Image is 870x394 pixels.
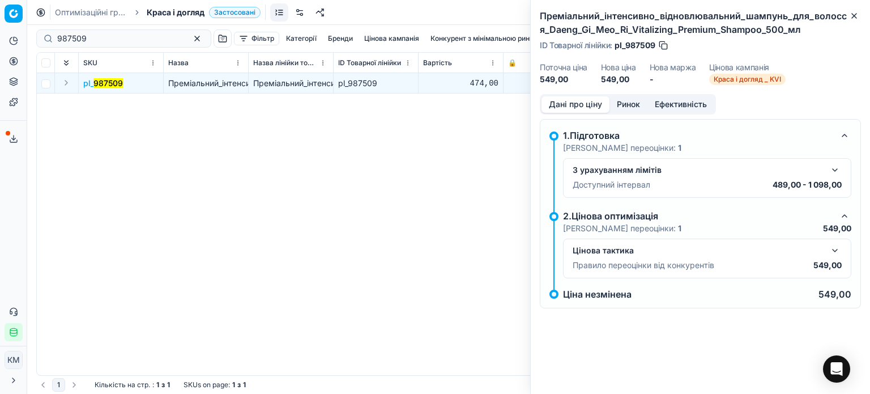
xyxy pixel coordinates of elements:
[360,32,424,45] button: Цінова кампанія
[823,355,850,383] div: Open Intercom Messenger
[156,380,159,389] strong: 1
[563,129,833,142] div: 1.Підготовка
[678,143,681,152] strong: 1
[573,179,650,190] p: Доступний інтервал
[5,351,22,368] span: КM
[55,7,261,18] nav: breadcrumb
[563,209,833,223] div: 2.Цінова оптимізація
[540,9,861,36] h2: Преміальний_інтенсивно_відновлювальний_шампунь_для_волосся_Daeng_Gi_Meo_Ri_Vitalizing_Premium_Sha...
[813,260,842,271] p: 549,00
[615,40,655,51] span: pl_987509
[36,378,81,392] nav: pagination
[83,58,97,67] span: SKU
[147,7,204,18] span: Краса і догляд
[423,58,452,67] span: Вартість
[168,58,189,67] span: Назва
[253,78,329,89] div: Преміальний_інтенсивно_відновлювальний_шампунь_для_волосся_Daeng_Gi_Meo_Ri_Vitalizing_Premium_Sha...
[323,32,357,45] button: Бренди
[647,96,714,113] button: Ефективність
[601,63,636,71] dt: Нова ціна
[184,380,230,389] span: SKUs on page :
[168,78,638,88] span: Преміальний_інтенсивно_відновлювальний_шампунь_для_волосся_Daeng_Gi_Meo_Ri_Vitalizing_Premium_Sha...
[423,78,498,89] div: 474,00
[563,142,681,154] p: [PERSON_NAME] переоцінки:
[95,380,150,389] span: Кількість на стр.
[237,380,241,389] strong: з
[167,380,170,389] strong: 1
[573,164,824,176] div: З урахуванням лімітів
[601,74,636,85] dd: 549,00
[234,32,279,45] button: Фільтр
[678,223,681,233] strong: 1
[209,7,261,18] span: Застосовані
[5,351,23,369] button: КM
[93,78,123,88] mark: 987509
[338,58,401,67] span: ID Товарної лінійки
[59,76,73,90] button: Expand
[650,63,696,71] dt: Нова маржа
[95,380,170,389] div: :
[540,74,587,85] dd: 549,00
[573,260,714,271] p: Правило переоцінки від конкурентів
[161,380,165,389] strong: з
[823,223,851,234] p: 549,00
[83,78,123,89] button: pl_987509
[541,96,609,113] button: Дані про ціну
[773,179,842,190] p: 489,00 - 1 098,00
[563,223,681,234] p: [PERSON_NAME] переоцінки:
[57,33,181,44] input: Пошук по SKU або назві
[55,7,127,18] a: Оптимізаційні групи
[563,290,632,299] p: Ціна незмінена
[609,96,647,113] button: Ринок
[67,378,81,392] button: Go to next page
[540,63,587,71] dt: Поточна ціна
[243,380,246,389] strong: 1
[253,58,317,67] span: Назва лінійки товарів
[709,74,786,85] span: Краса і догляд _ KVI
[709,63,786,71] dt: Цінова кампанія
[83,78,123,89] span: pl_
[573,245,824,256] div: Цінова тактика
[426,32,577,45] button: Конкурент з мінімальною ринковою ціною
[232,380,235,389] strong: 1
[818,290,851,299] p: 549,00
[147,7,261,18] span: Краса і доглядЗастосовані
[540,41,612,49] span: ID Товарної лінійки :
[36,378,50,392] button: Go to previous page
[282,32,321,45] button: Категорії
[650,74,696,85] dd: -
[508,58,517,67] span: 🔒
[52,378,65,392] button: 1
[59,56,73,70] button: Expand all
[338,78,413,89] div: pl_987509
